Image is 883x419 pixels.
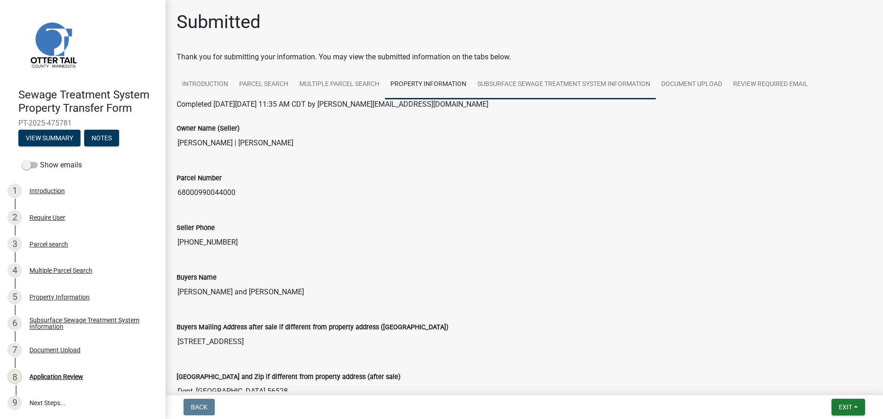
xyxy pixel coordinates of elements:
[177,70,234,99] a: Introduction
[839,403,852,411] span: Exit
[29,294,90,300] div: Property Information
[191,403,207,411] span: Back
[234,70,294,99] a: Parcel search
[29,317,151,330] div: Subsurface Sewage Treatment System Information
[18,10,87,79] img: Otter Tail County, Minnesota
[18,119,147,127] span: PT-2025-475781
[7,316,22,331] div: 6
[7,369,22,384] div: 8
[7,343,22,357] div: 7
[177,126,240,132] label: Owner Name (Seller)
[177,225,215,231] label: Seller Phone
[29,241,68,247] div: Parcel search
[177,324,448,331] label: Buyers Mailing Address after sale if different from property address ([GEOGRAPHIC_DATA])
[177,175,222,182] label: Parcel Number
[7,184,22,198] div: 1
[22,160,82,171] label: Show emails
[831,399,865,415] button: Exit
[84,135,119,142] wm-modal-confirm: Notes
[7,237,22,252] div: 3
[29,347,80,353] div: Document Upload
[728,70,814,99] a: Review Required Email
[29,267,92,274] div: Multiple Parcel Search
[84,130,119,146] button: Notes
[177,275,217,281] label: Buyers Name
[177,52,872,63] div: Thank you for submitting your information. You may view the submitted information on the tabs below.
[177,374,401,380] label: [GEOGRAPHIC_DATA] and Zip if different from property address (after sale)
[29,188,65,194] div: Introduction
[7,396,22,410] div: 9
[656,70,728,99] a: Document Upload
[18,135,80,142] wm-modal-confirm: Summary
[385,70,472,99] a: Property Information
[183,399,215,415] button: Back
[472,70,656,99] a: Subsurface Sewage Treatment System Information
[7,290,22,304] div: 5
[177,11,261,33] h1: Submitted
[29,214,65,221] div: Require User
[7,210,22,225] div: 2
[7,263,22,278] div: 4
[18,88,158,115] h4: Sewage Treatment System Property Transfer Form
[177,100,488,109] span: Completed [DATE][DATE] 11:35 AM CDT by [PERSON_NAME][EMAIL_ADDRESS][DOMAIN_NAME]
[18,130,80,146] button: View Summary
[29,373,83,380] div: Application Review
[294,70,385,99] a: Multiple Parcel Search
